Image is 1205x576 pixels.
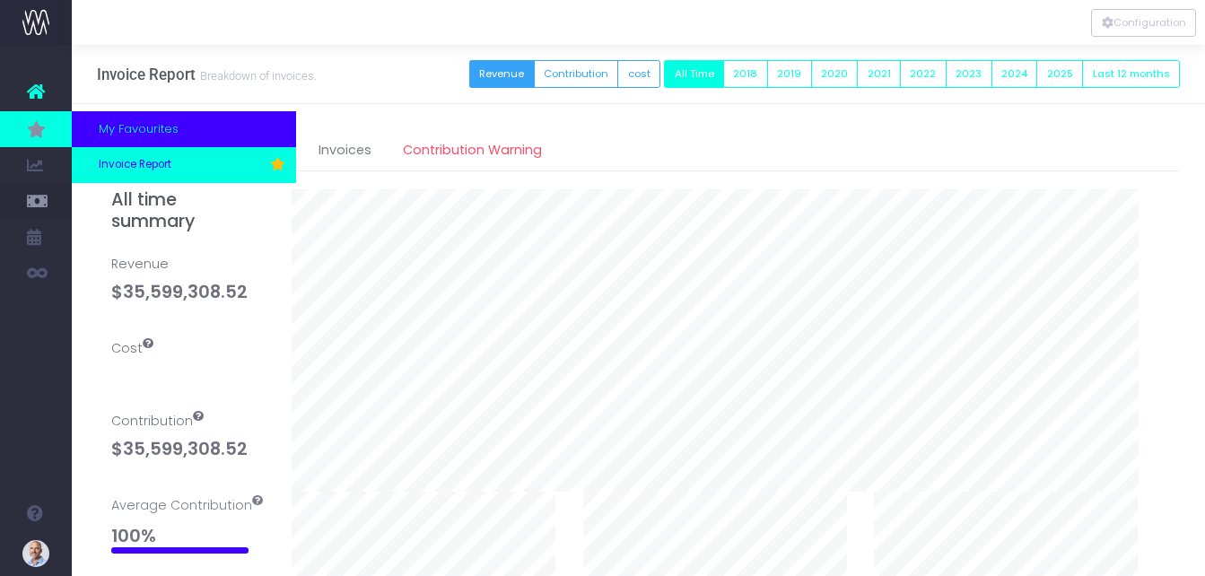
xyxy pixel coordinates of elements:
img: images/default_profile_image.png [22,540,49,567]
div: Small button group [469,56,660,92]
button: Revenue [469,60,535,88]
button: 2020 [811,60,859,88]
button: 2019 [767,60,812,88]
button: 2022 [900,60,947,88]
small: Breakdown of invoices. [196,65,317,83]
span: Contribution [111,411,265,462]
a: Invoice Report [72,147,296,183]
button: 2021 [857,60,901,88]
button: 2025 [1036,60,1083,88]
button: 2018 [723,60,768,88]
span: Cost [111,338,265,378]
span: Invoice Report [99,157,171,173]
span: Revenue [111,255,265,305]
button: Last 12 months [1082,60,1180,88]
span: $35,599,308.52 [111,279,248,305]
button: Configuration [1091,9,1196,37]
button: 2023 [946,60,992,88]
button: All Time [664,60,724,88]
span: My Favourites [99,120,179,138]
h4: All time summary [111,189,265,231]
button: cost [617,60,660,88]
div: Small button group [664,56,1180,92]
span: Contribution Warning [403,141,542,160]
div: Average Contribution [111,495,265,515]
button: Contribution [534,60,619,88]
span: $35,599,308.52 [111,436,248,462]
h3: Invoice Report [97,65,317,83]
div: Vertical button group [1091,9,1196,37]
button: 2024 [991,60,1038,88]
a: Invoices [319,130,371,171]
